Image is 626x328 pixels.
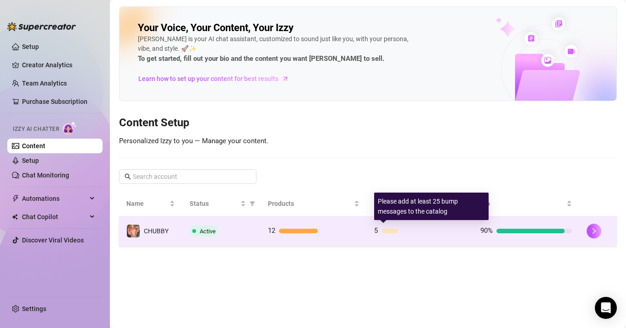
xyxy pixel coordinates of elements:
[144,227,169,235] span: CHUBBY
[22,98,87,105] a: Purchase Subscription
[261,191,367,216] th: Products
[22,237,84,244] a: Discover Viral Videos
[13,125,59,134] span: Izzy AI Chatter
[190,199,239,209] span: Status
[587,224,601,238] button: right
[133,172,244,182] input: Search account
[182,191,261,216] th: Status
[119,191,182,216] th: Name
[374,193,489,220] div: Please add at least 25 bump messages to the catalog
[480,199,565,209] span: Bio
[248,197,257,210] span: filter
[591,228,597,234] span: right
[281,74,290,83] span: arrow-right
[119,137,268,145] span: Personalized Izzy to you — Manage your content.
[138,34,413,65] div: [PERSON_NAME] is your AI chat assistant, customized to sound just like you, with your persona, vi...
[22,142,45,150] a: Content
[22,191,87,206] span: Automations
[473,191,579,216] th: Bio
[125,173,131,180] span: search
[22,210,87,224] span: Chat Copilot
[127,225,140,237] img: CHUBBY
[474,7,616,101] img: ai-chatter-content-library-cLFOSyPT.png
[595,297,617,319] div: Open Intercom Messenger
[22,80,67,87] a: Team Analytics
[22,157,39,164] a: Setup
[250,201,255,206] span: filter
[138,22,294,34] h2: Your Voice, Your Content, Your Izzy
[7,22,76,31] img: logo-BBDzfeDw.svg
[480,226,493,235] span: 90%
[268,226,275,235] span: 12
[374,226,378,235] span: 5
[367,191,473,216] th: Bump Messages
[138,54,384,63] strong: To get started, fill out your bio and the content you want [PERSON_NAME] to sell.
[138,74,278,84] span: Learn how to set up your content for best results
[126,199,168,209] span: Name
[138,71,296,86] a: Learn how to set up your content for best results
[12,214,18,220] img: Chat Copilot
[22,58,95,72] a: Creator Analytics
[22,43,39,50] a: Setup
[200,228,216,235] span: Active
[12,195,19,202] span: thunderbolt
[119,116,617,130] h3: Content Setup
[63,121,77,134] img: AI Chatter
[22,172,69,179] a: Chat Monitoring
[22,305,46,312] a: Settings
[268,199,352,209] span: Products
